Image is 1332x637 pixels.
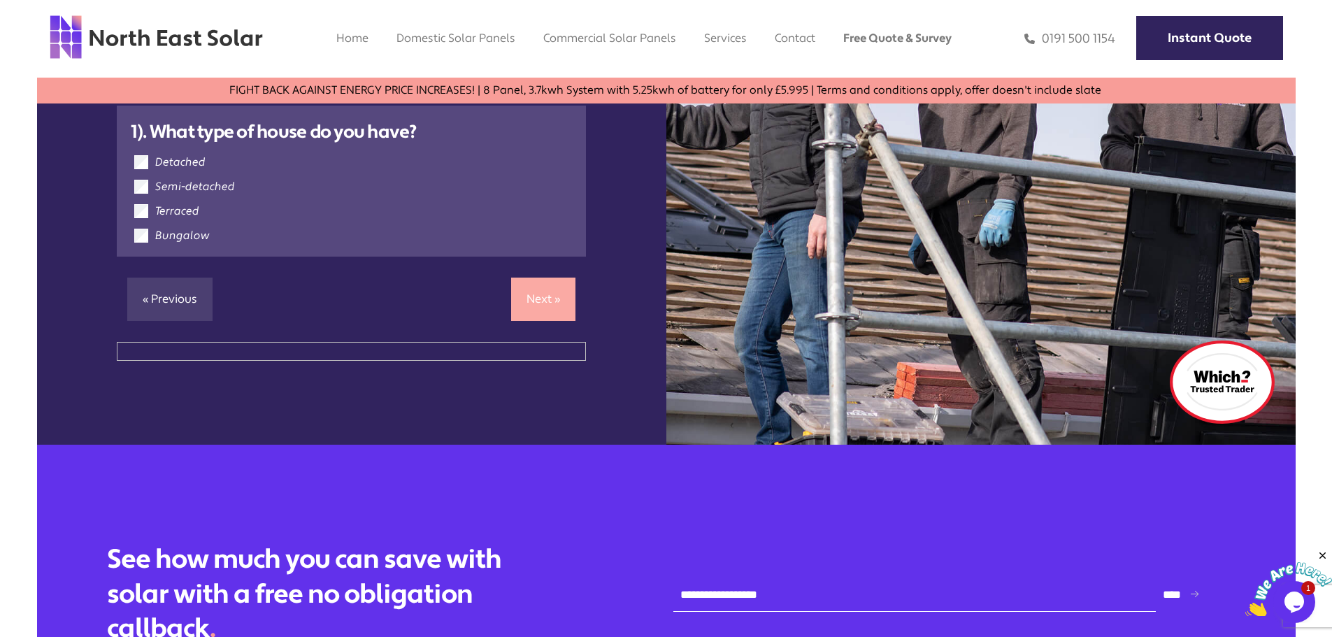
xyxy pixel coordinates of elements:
img: phone icon [1024,31,1035,47]
a: Next » [511,278,575,321]
a: Contact [775,31,815,45]
strong: 1). What type of house do you have? [131,120,417,144]
iframe: chat widget [1245,550,1332,616]
form: Contact form [673,577,1226,612]
a: 0191 500 1154 [1024,31,1115,47]
a: Instant Quote [1136,16,1283,60]
a: Home [336,31,368,45]
img: north east solar logo [49,14,264,60]
a: Services [704,31,747,45]
img: which logo [1170,341,1275,424]
a: Domestic Solar Panels [396,31,515,45]
label: Terraced [155,204,199,218]
a: Commercial Solar Panels [543,31,676,45]
label: Detached [155,155,206,169]
label: Semi-detached [155,180,235,194]
a: « Previous [127,278,213,321]
a: Free Quote & Survey [843,31,952,45]
label: Bungalow [155,229,210,243]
